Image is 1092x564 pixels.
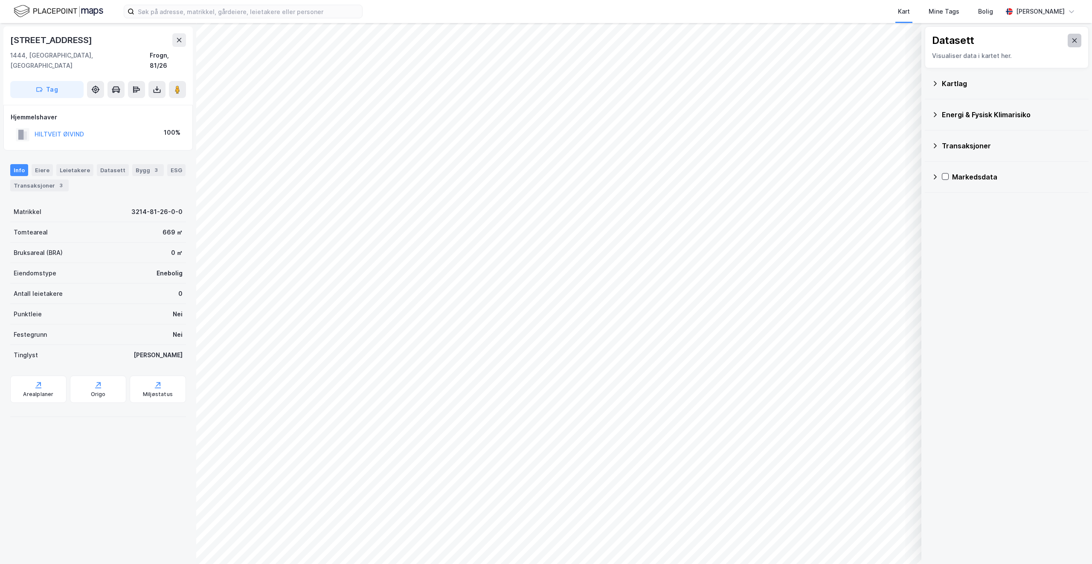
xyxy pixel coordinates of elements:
[1049,523,1092,564] iframe: Chat Widget
[10,81,84,98] button: Tag
[178,289,183,299] div: 0
[942,78,1082,89] div: Kartlag
[143,391,173,398] div: Miljøstatus
[14,289,63,299] div: Antall leietakere
[929,6,959,17] div: Mine Tags
[11,112,186,122] div: Hjemmelshaver
[134,5,362,18] input: Søk på adresse, matrikkel, gårdeiere, leietakere eller personer
[163,227,183,237] div: 669 ㎡
[942,110,1082,120] div: Energi & Fysisk Klimarisiko
[97,164,129,176] div: Datasett
[932,34,974,47] div: Datasett
[10,179,69,191] div: Transaksjoner
[942,141,1082,151] div: Transaksjoner
[14,227,48,237] div: Tomteareal
[152,166,160,174] div: 3
[14,4,103,19] img: logo.f888ab2527a4732fd821a326f86c7f29.svg
[167,164,186,176] div: ESG
[14,309,42,319] div: Punktleie
[898,6,910,17] div: Kart
[173,330,183,340] div: Nei
[173,309,183,319] div: Nei
[952,172,1082,182] div: Markedsdata
[14,330,47,340] div: Festegrunn
[157,268,183,278] div: Enebolig
[57,181,65,190] div: 3
[131,207,183,217] div: 3214-81-26-0-0
[10,164,28,176] div: Info
[978,6,993,17] div: Bolig
[14,268,56,278] div: Eiendomstype
[32,164,53,176] div: Eiere
[23,391,53,398] div: Arealplaner
[932,51,1081,61] div: Visualiser data i kartet her.
[10,33,94,47] div: [STREET_ADDRESS]
[91,391,106,398] div: Origo
[10,50,150,71] div: 1444, [GEOGRAPHIC_DATA], [GEOGRAPHIC_DATA]
[14,248,63,258] div: Bruksareal (BRA)
[56,164,93,176] div: Leietakere
[1049,523,1092,564] div: Kontrollprogram for chat
[171,248,183,258] div: 0 ㎡
[150,50,186,71] div: Frogn, 81/26
[132,164,164,176] div: Bygg
[14,350,38,360] div: Tinglyst
[1016,6,1065,17] div: [PERSON_NAME]
[164,127,180,138] div: 100%
[134,350,183,360] div: [PERSON_NAME]
[14,207,41,217] div: Matrikkel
